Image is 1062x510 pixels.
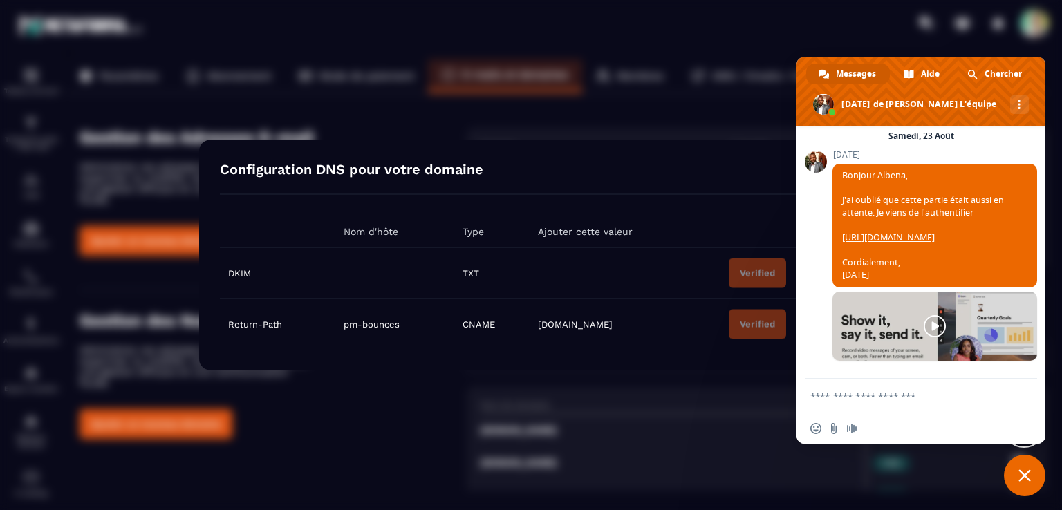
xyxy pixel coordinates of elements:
[1004,455,1045,496] a: Fermer le chat
[454,247,530,299] td: TXT
[891,64,953,84] a: Aide
[836,64,876,84] span: Messages
[810,379,1004,413] textarea: Entrez votre message...
[842,169,1004,281] span: Bonjour Albena, J'ai oublié que cette partie était aussi en attente. Je viens de l'authentifier C...
[810,423,821,434] span: Insérer un emoji
[888,132,954,140] div: Samedi, 23 Août
[846,423,857,434] span: Message audio
[985,64,1022,84] span: Chercher
[729,258,786,288] button: Verified
[344,319,400,330] span: pm-bounces
[538,319,613,330] span: [DOMAIN_NAME]
[842,232,935,243] a: [URL][DOMAIN_NAME]
[955,64,1036,84] a: Chercher
[220,161,483,180] h4: Configuration DNS pour votre domaine
[921,64,940,84] span: Aide
[806,64,890,84] a: Messages
[740,319,775,330] div: Verified
[220,299,335,350] td: Return-Path
[454,216,530,248] th: Type
[454,299,530,350] td: CNAME
[220,247,335,299] td: DKIM
[832,150,1037,160] span: [DATE]
[740,268,775,278] div: Verified
[828,423,839,434] span: Envoyer un fichier
[729,310,786,339] button: Verified
[335,216,454,248] th: Nom d'hôte
[530,216,720,248] th: Ajouter cette valeur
